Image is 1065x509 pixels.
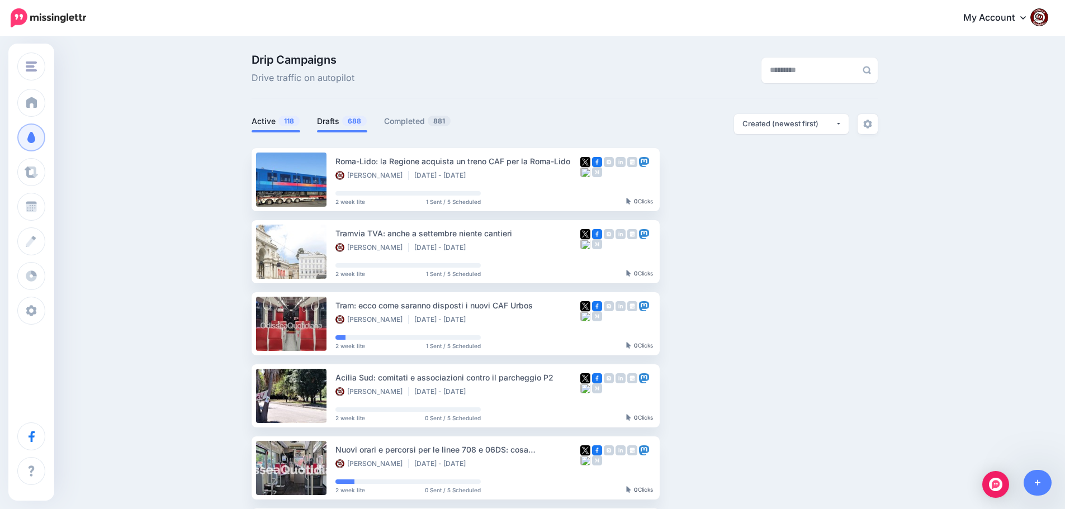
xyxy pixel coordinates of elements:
img: pointer-grey-darker.png [626,198,631,204]
img: twitter-square.png [580,445,590,455]
li: [DATE] - [DATE] [414,459,471,468]
img: linkedin-grey-square.png [616,373,626,383]
img: facebook-square.png [592,373,602,383]
img: google_business-grey-square.png [627,373,637,383]
img: medium-grey-square.png [592,311,602,321]
div: Clicks [626,270,653,277]
img: bluesky-grey-square.png [580,455,590,465]
img: google_business-grey-square.png [627,445,637,455]
li: [PERSON_NAME] [335,171,409,180]
div: Tram: ecco come saranno disposti i nuovi CAF Urbos [335,299,580,312]
li: [DATE] - [DATE] [414,387,471,396]
img: medium-grey-square.png [592,239,602,249]
img: mastodon-square.png [639,229,649,239]
img: bluesky-grey-square.png [580,167,590,177]
img: pointer-grey-darker.png [626,414,631,421]
img: pointer-grey-darker.png [626,342,631,349]
img: linkedin-grey-square.png [616,445,626,455]
div: Tramvia TVA: anche a settembre niente cantieri [335,227,580,240]
div: Clicks [626,342,653,349]
span: 0 Sent / 5 Scheduled [425,487,481,493]
span: 2 week lite [335,487,365,493]
img: facebook-square.png [592,301,602,311]
img: facebook-square.png [592,445,602,455]
img: mastodon-square.png [639,301,649,311]
div: Nuovi orari e percorsi per le linee 708 e 06DS: cosa [MEDICAL_DATA] da [DATE] [335,443,580,456]
li: [PERSON_NAME] [335,459,409,468]
div: Clicks [626,487,653,493]
div: Acilia Sud: comitati e associazioni contro il parcheggio P2 [335,371,580,384]
span: 118 [278,116,300,126]
img: bluesky-grey-square.png [580,311,590,321]
span: 881 [428,116,451,126]
li: [PERSON_NAME] [335,315,409,324]
li: [PERSON_NAME] [335,243,409,252]
img: pointer-grey-darker.png [626,486,631,493]
img: medium-grey-square.png [592,167,602,177]
img: facebook-square.png [592,157,602,167]
div: Created (newest first) [742,118,835,129]
img: twitter-square.png [580,157,590,167]
b: 0 [634,414,638,421]
a: Completed881 [384,115,451,128]
img: instagram-grey-square.png [604,229,614,239]
div: Clicks [626,415,653,421]
img: google_business-grey-square.png [627,229,637,239]
img: instagram-grey-square.png [604,445,614,455]
li: [DATE] - [DATE] [414,315,471,324]
img: twitter-square.png [580,373,590,383]
div: Open Intercom Messenger [982,471,1009,498]
img: instagram-grey-square.png [604,373,614,383]
span: 1 Sent / 5 Scheduled [426,343,481,349]
span: 2 week lite [335,271,365,277]
img: mastodon-square.png [639,157,649,167]
img: linkedin-grey-square.png [616,229,626,239]
img: bluesky-grey-square.png [580,383,590,393]
img: instagram-grey-square.png [604,301,614,311]
div: Roma-Lido: la Regione acquista un treno CAF per la Roma-Lido [335,155,580,168]
img: search-grey-6.png [863,66,871,74]
img: google_business-grey-square.png [627,157,637,167]
img: pointer-grey-darker.png [626,270,631,277]
span: 2 week lite [335,199,365,204]
b: 0 [634,270,638,277]
img: mastodon-square.png [639,445,649,455]
img: bluesky-grey-square.png [580,239,590,249]
img: instagram-grey-square.png [604,157,614,167]
a: My Account [952,4,1048,32]
img: menu.png [26,61,37,72]
a: Drafts688 [317,115,367,128]
span: 688 [342,116,367,126]
button: Created (newest first) [734,114,849,134]
img: linkedin-grey-square.png [616,301,626,311]
span: 0 Sent / 5 Scheduled [425,415,481,421]
b: 0 [634,198,638,204]
li: [DATE] - [DATE] [414,243,471,252]
img: medium-grey-square.png [592,455,602,465]
img: medium-grey-square.png [592,383,602,393]
div: Clicks [626,198,653,205]
li: [DATE] - [DATE] [414,171,471,180]
span: Drive traffic on autopilot [252,71,354,85]
span: 2 week lite [335,415,365,421]
img: mastodon-square.png [639,373,649,383]
span: Drip Campaigns [252,54,354,65]
img: twitter-square.png [580,229,590,239]
li: [PERSON_NAME] [335,387,409,396]
img: Missinglettr [11,8,86,27]
b: 0 [634,342,638,349]
img: twitter-square.png [580,301,590,311]
span: 1 Sent / 5 Scheduled [426,199,481,204]
span: 1 Sent / 5 Scheduled [426,271,481,277]
img: facebook-square.png [592,229,602,239]
a: Active118 [252,115,300,128]
img: google_business-grey-square.png [627,301,637,311]
b: 0 [634,486,638,493]
span: 2 week lite [335,343,365,349]
img: settings-grey.png [863,120,872,129]
img: linkedin-grey-square.png [616,157,626,167]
